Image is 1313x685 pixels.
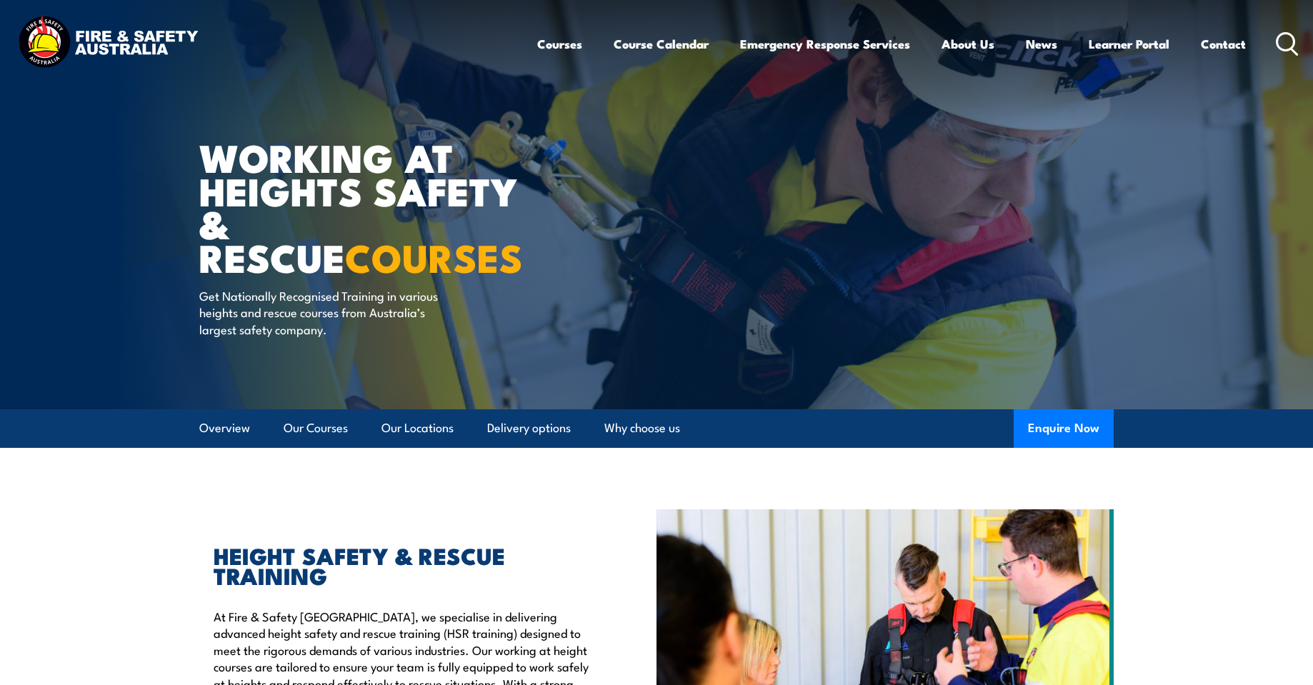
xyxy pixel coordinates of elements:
[614,25,709,63] a: Course Calendar
[1089,25,1169,63] a: Learner Portal
[381,409,454,447] a: Our Locations
[537,25,582,63] a: Courses
[942,25,994,63] a: About Us
[1201,25,1246,63] a: Contact
[1014,409,1114,448] button: Enquire Now
[345,226,523,286] strong: COURSES
[284,409,348,447] a: Our Courses
[199,287,460,337] p: Get Nationally Recognised Training in various heights and rescue courses from Australia’s largest...
[487,409,571,447] a: Delivery options
[1026,25,1057,63] a: News
[740,25,910,63] a: Emergency Response Services
[199,409,250,447] a: Overview
[199,140,552,274] h1: WORKING AT HEIGHTS SAFETY & RESCUE
[604,409,680,447] a: Why choose us
[214,545,591,585] h2: HEIGHT SAFETY & RESCUE TRAINING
